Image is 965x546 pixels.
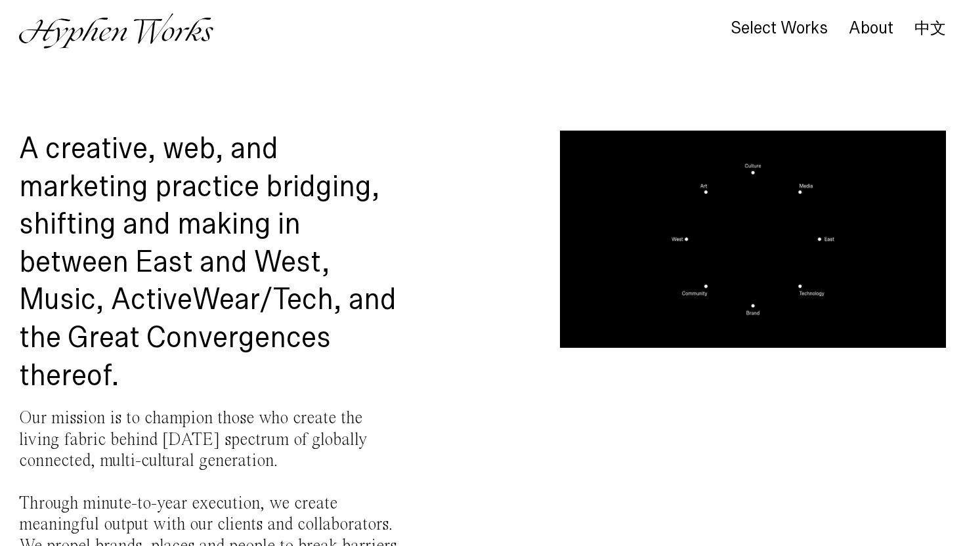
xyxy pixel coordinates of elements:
a: Select Works [731,22,828,36]
div: About [849,19,893,37]
div: Select Works [731,19,828,37]
img: Hyphen Works [19,13,213,49]
h1: A creative, web, and marketing practice bridging, shifting and making in between East and West, M... [19,131,405,395]
a: About [849,22,893,36]
video: Your browser does not support the video tag. [560,131,946,348]
a: 中文 [914,21,946,35]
